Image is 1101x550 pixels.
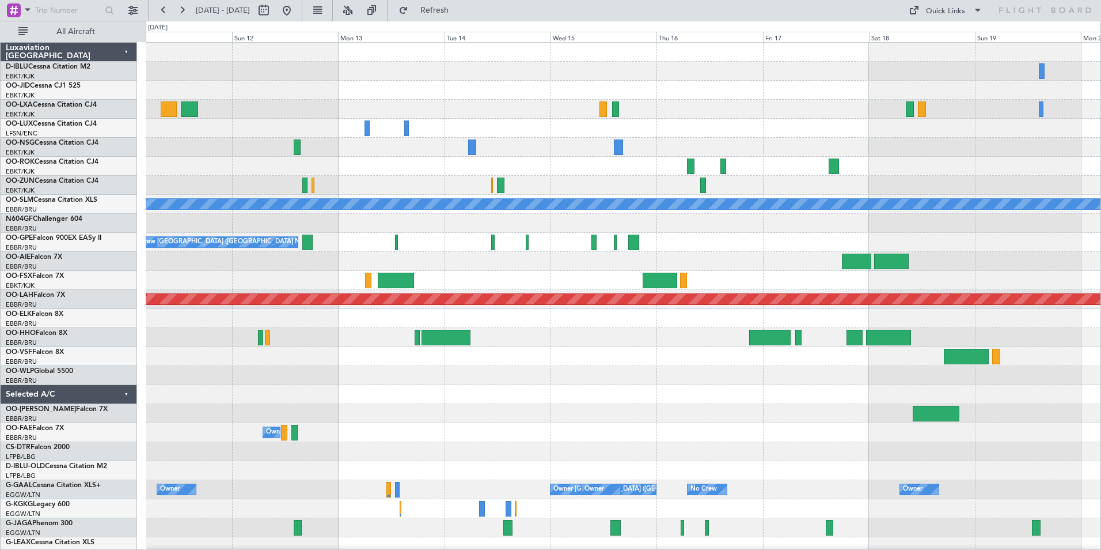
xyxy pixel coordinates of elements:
span: OO-VSF [6,349,32,356]
a: EBKT/KJK [6,91,35,100]
a: OO-ROKCessna Citation CJ4 [6,159,98,165]
span: D-IBLU [6,63,28,70]
button: All Aircraft [13,22,125,41]
a: D-IBLU-OLDCessna Citation M2 [6,463,107,470]
a: OO-SLMCessna Citation XLS [6,197,97,204]
a: EBBR/BRU [6,205,37,214]
div: Sat 11 [126,32,232,42]
a: OO-FAEFalcon 7X [6,425,64,432]
a: OO-WLPGlobal 5500 [6,368,73,375]
a: OO-JIDCessna CJ1 525 [6,82,81,89]
div: Tue 14 [445,32,550,42]
span: OO-JID [6,82,30,89]
a: EBKT/KJK [6,186,35,195]
span: OO-SLM [6,197,33,204]
a: LFPB/LBG [6,472,36,480]
a: EBBR/BRU [6,243,37,252]
span: OO-AIE [6,254,31,261]
a: OO-LAHFalcon 7X [6,292,65,299]
a: EBBR/BRU [6,376,37,385]
span: OO-NSG [6,140,35,146]
span: Refresh [411,6,459,14]
a: G-KGKGLegacy 600 [6,501,70,508]
a: EBKT/KJK [6,281,35,290]
a: EBBR/BRU [6,434,37,442]
div: Mon 13 [338,32,444,42]
a: EBKT/KJK [6,167,35,176]
span: OO-ROK [6,159,35,165]
span: OO-LXA [6,101,33,108]
a: OO-HHOFalcon 8X [6,330,67,337]
a: EBBR/BRU [6,262,37,271]
div: Owner [903,481,922,498]
div: No Crew [690,481,717,498]
a: EBBR/BRU [6,319,37,328]
a: OO-FSXFalcon 7X [6,273,64,280]
a: OO-LUXCessna Citation CJ4 [6,120,97,127]
a: OO-[PERSON_NAME]Falcon 7X [6,406,108,413]
input: Trip Number [35,2,101,19]
span: G-KGKG [6,501,33,508]
div: Quick Links [926,6,965,17]
span: OO-WLP [6,368,34,375]
span: OO-LAH [6,292,33,299]
span: N604GF [6,216,33,223]
div: Owner [GEOGRAPHIC_DATA] ([GEOGRAPHIC_DATA]) [553,481,712,498]
div: Sun 12 [232,32,338,42]
div: Thu 16 [656,32,762,42]
span: OO-HHO [6,330,36,337]
a: LFPB/LBG [6,453,36,461]
a: N604GFChallenger 604 [6,216,82,223]
div: [DATE] [148,23,168,33]
span: All Aircraft [30,28,122,36]
span: G-GAAL [6,482,32,489]
span: OO-GPE [6,235,33,242]
span: D-IBLU-OLD [6,463,45,470]
a: OO-ELKFalcon 8X [6,311,63,318]
span: [DATE] - [DATE] [196,5,250,16]
button: Refresh [393,1,462,20]
a: D-IBLUCessna Citation M2 [6,63,90,70]
a: G-GAALCessna Citation XLS+ [6,482,101,489]
div: Owner [160,481,180,498]
a: EBBR/BRU [6,338,37,347]
span: OO-FAE [6,425,32,432]
span: CS-DTR [6,444,31,451]
a: G-JAGAPhenom 300 [6,520,73,527]
span: G-JAGA [6,520,32,527]
button: Quick Links [903,1,988,20]
div: Owner Melsbroek Air Base [266,424,344,441]
a: EBKT/KJK [6,148,35,157]
div: Fri 17 [763,32,869,42]
a: EBBR/BRU [6,300,37,309]
div: Owner [584,481,604,498]
a: CS-DTRFalcon 2000 [6,444,70,451]
a: EGGW/LTN [6,510,40,518]
div: Wed 15 [550,32,656,42]
div: Sat 18 [869,32,975,42]
a: EBKT/KJK [6,72,35,81]
a: EGGW/LTN [6,529,40,537]
a: OO-NSGCessna Citation CJ4 [6,140,98,146]
a: OO-ZUNCessna Citation CJ4 [6,178,98,184]
a: EBBR/BRU [6,415,37,423]
div: No Crew [GEOGRAPHIC_DATA] ([GEOGRAPHIC_DATA] National) [129,233,322,251]
span: OO-ZUN [6,178,35,184]
a: OO-LXACessna Citation CJ4 [6,101,97,108]
a: EBBR/BRU [6,357,37,366]
a: EBKT/KJK [6,110,35,119]
span: OO-[PERSON_NAME] [6,406,76,413]
span: OO-FSX [6,273,32,280]
span: G-LEAX [6,539,31,546]
a: EGGW/LTN [6,491,40,499]
a: OO-VSFFalcon 8X [6,349,64,356]
span: OO-LUX [6,120,33,127]
a: EBBR/BRU [6,224,37,233]
a: G-LEAXCessna Citation XLS [6,539,94,546]
a: OO-AIEFalcon 7X [6,254,62,261]
span: OO-ELK [6,311,32,318]
a: OO-GPEFalcon 900EX EASy II [6,235,101,242]
div: Sun 19 [975,32,1081,42]
a: LFSN/ENC [6,129,37,138]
